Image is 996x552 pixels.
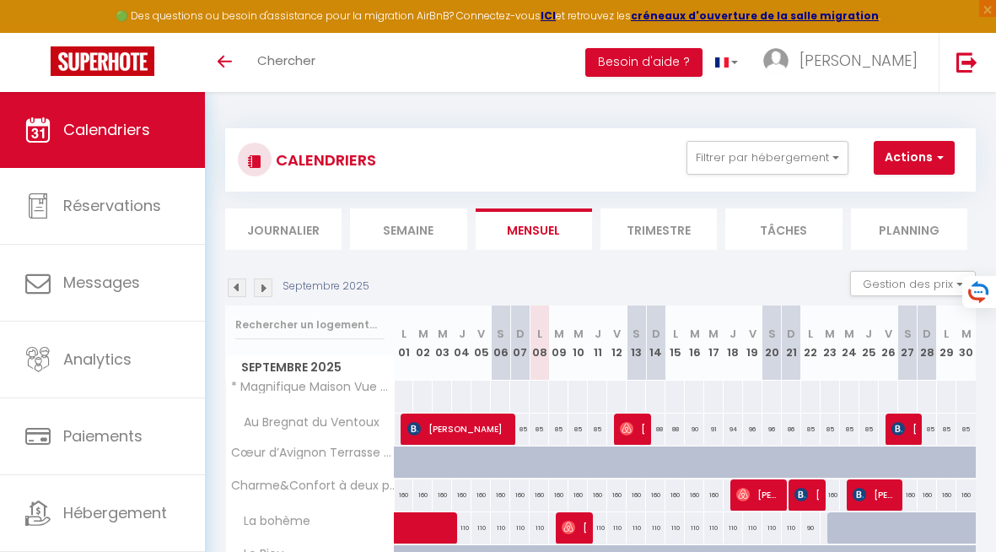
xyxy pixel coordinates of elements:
[562,511,588,544] span: [PERSON_NAME]
[595,326,601,342] abbr: J
[530,479,549,511] div: 160
[685,512,704,544] div: 110
[665,512,685,544] div: 110
[736,479,782,511] span: [PERSON_NAME]
[665,414,685,445] div: 88
[620,413,646,445] span: [PERSON_NAME]
[879,306,898,381] th: 26
[937,306,956,381] th: 29
[549,479,568,511] div: 160
[613,326,621,342] abbr: V
[433,306,452,381] th: 03
[782,306,801,381] th: 21
[874,141,955,175] button: Actions
[808,326,813,342] abbr: L
[395,306,414,381] th: 01
[821,414,840,445] div: 85
[225,208,342,250] li: Journalier
[476,208,592,250] li: Mensuel
[530,414,549,445] div: 85
[865,326,872,342] abbr: J
[799,50,918,71] span: [PERSON_NAME]
[801,414,821,445] div: 85
[825,326,835,342] abbr: M
[600,208,717,250] li: Trimestre
[859,306,879,381] th: 25
[724,306,743,381] th: 18
[510,479,530,511] div: 160
[631,8,879,23] strong: créneaux d'ouverture de la salle migration
[229,414,384,432] span: Au Bregnat du Ventoux
[607,512,627,544] div: 110
[782,512,801,544] div: 110
[665,479,685,511] div: 160
[851,208,967,250] li: Planning
[477,326,485,342] abbr: V
[627,306,646,381] th: 13
[413,479,433,511] div: 160
[459,326,466,342] abbr: J
[918,414,937,445] div: 85
[904,326,912,342] abbr: S
[918,306,937,381] th: 28
[652,326,660,342] abbr: D
[751,33,939,92] a: ... [PERSON_NAME]
[588,414,607,445] div: 85
[762,512,782,544] div: 110
[885,326,892,342] abbr: V
[573,326,584,342] abbr: M
[63,195,161,216] span: Réservations
[63,425,143,446] span: Paiements
[418,326,428,342] abbr: M
[762,414,782,445] div: 96
[438,326,448,342] abbr: M
[607,479,627,511] div: 160
[401,326,406,342] abbr: L
[768,326,776,342] abbr: S
[229,512,315,531] span: La bohème
[686,141,848,175] button: Filtrer par hébergement
[452,479,471,511] div: 160
[585,48,703,77] button: Besoin d'aide ?
[923,326,931,342] abbr: D
[898,479,918,511] div: 160
[704,479,724,511] div: 160
[850,271,976,296] button: Gestion des prix
[801,306,821,381] th: 22
[537,326,542,342] abbr: L
[821,306,840,381] th: 23
[937,479,956,511] div: 160
[685,306,704,381] th: 16
[704,414,724,445] div: 91
[554,326,564,342] abbr: M
[956,51,977,73] img: logout
[471,306,491,381] th: 05
[898,306,918,381] th: 27
[627,512,646,544] div: 110
[350,208,466,250] li: Semaine
[245,33,328,92] a: Chercher
[235,310,385,340] input: Rechercher un logement...
[690,326,700,342] abbr: M
[918,479,937,511] div: 160
[730,326,736,342] abbr: J
[272,141,376,179] h3: CALENDRIERS
[801,512,821,544] div: 90
[782,414,801,445] div: 86
[452,306,471,381] th: 04
[510,306,530,381] th: 07
[568,306,588,381] th: 10
[541,8,556,23] strong: ICI
[840,306,859,381] th: 24
[229,479,397,492] span: Charme&Confort à deux pas du [GEOGRAPHIC_DATA],[GEOGRAPHIC_DATA]
[743,306,762,381] th: 19
[749,326,756,342] abbr: V
[63,272,140,293] span: Messages
[627,479,646,511] div: 160
[491,306,510,381] th: 06
[471,479,491,511] div: 160
[63,119,150,140] span: Calendriers
[956,479,976,511] div: 160
[413,306,433,381] th: 02
[685,414,704,445] div: 90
